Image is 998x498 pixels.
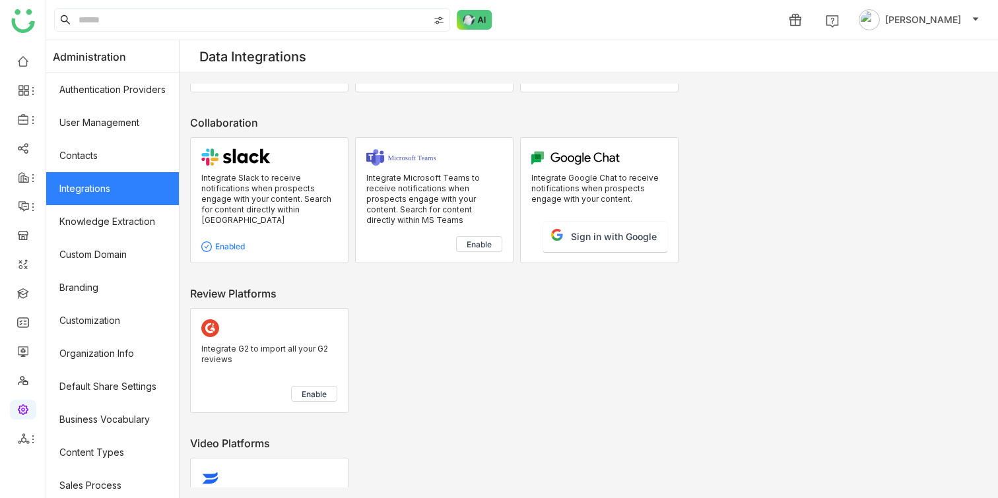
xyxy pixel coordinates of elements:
[456,236,502,252] button: Enable
[826,15,839,28] img: help.svg
[46,337,179,370] a: Organization Info
[199,49,306,65] div: Data Integrations
[531,173,667,226] p: Integrate Google Chat to receive notifications when prospects engage with your content.
[46,139,179,172] a: Contacts
[46,370,179,403] a: Default Share Settings
[46,106,179,139] a: User Management
[856,9,982,30] button: [PERSON_NAME]
[11,9,35,33] img: logo
[190,286,987,301] div: Review Platforms
[467,239,492,250] span: Enable
[366,148,440,166] img: msteam.svg
[190,435,987,451] div: Video Platforms
[190,115,987,131] div: Collaboration
[201,319,219,337] img: g2.svg
[885,13,961,27] span: [PERSON_NAME]
[46,73,179,106] a: Authentication Providers
[531,148,620,166] img: google-chat.svg
[201,469,219,487] img: wistia.svg
[366,173,502,226] p: Integrate Microsoft Teams to receive notifications when prospects engage with your content. Searc...
[302,389,327,400] span: Enable
[543,222,667,252] button: Sign in with Google
[201,148,271,166] img: slack.svg
[201,173,337,236] p: Integrate Slack to receive notifications when prospects engage with your content. Search for cont...
[457,10,492,30] img: ask-buddy-normal.svg
[46,436,179,469] a: Content Types
[53,40,126,73] span: Administration
[859,9,880,30] img: avatar
[434,15,444,26] img: search-type.svg
[201,241,269,252] div: Enabled
[46,304,179,337] a: Customization
[201,344,337,375] p: Integrate G2 to import all your G2 reviews
[291,386,337,402] button: Enable
[46,205,179,238] a: Knowledge Extraction
[46,172,179,205] a: Integrations
[46,271,179,304] a: Branding
[46,403,179,436] a: Business Vocabulary
[46,238,179,271] a: Custom Domain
